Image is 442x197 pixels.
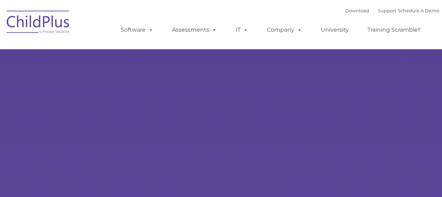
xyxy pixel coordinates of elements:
a: Support [378,8,396,13]
font: | [345,8,439,13]
a: Assessments [165,23,224,37]
img: ChildPlus by Procare Solutions [3,6,73,41]
a: Schedule A Demo [398,8,439,13]
a: Training Scramble!! [360,23,428,37]
a: Download [345,8,369,13]
a: Company [260,23,309,37]
a: Software [114,23,160,37]
a: University [314,23,356,37]
a: IT [229,23,255,37]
